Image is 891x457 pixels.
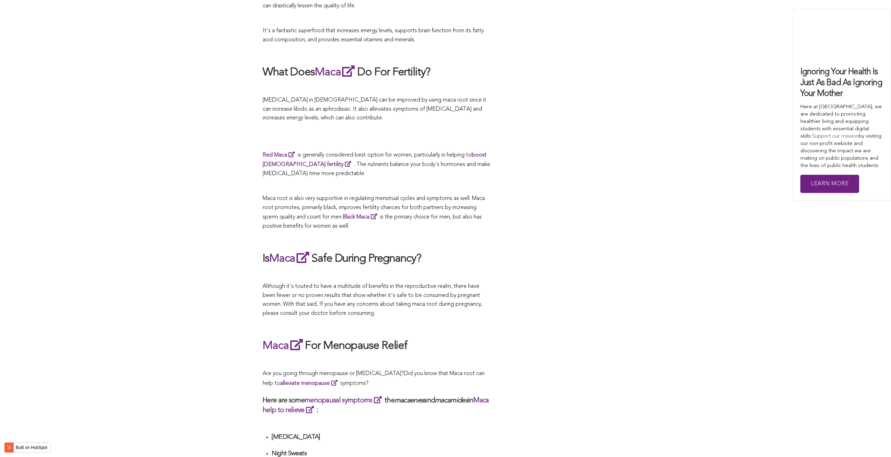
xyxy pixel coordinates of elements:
[263,250,490,266] h2: Is Safe During Pregnancy?
[342,214,380,220] a: Black Maca
[272,433,490,441] h4: [MEDICAL_DATA]
[342,214,369,220] strong: Black Maca
[4,442,50,453] button: Built on HubSpot
[13,443,50,452] label: Built on HubSpot
[263,340,305,352] a: Maca
[305,397,384,404] a: menopausal symptoms
[263,395,490,415] h3: Here are some the and in :
[263,338,490,354] h2: For Menopause Relief
[263,152,490,176] span: is generally considered best option for women, particularly in helping to . The nutrients balance...
[269,253,312,264] a: Maca
[263,196,485,229] span: Maca root is also very supportive in regulating menstrual cycles and symptoms as well. Maca root ...
[263,152,298,158] a: Red Maca
[263,284,482,316] span: Although it's touted to have a multitude of benefits in the reproductive realm, there have been f...
[315,67,357,78] a: Maca
[800,175,859,193] a: Learn More
[263,64,490,80] h2: What Does Do For Fertility?
[263,28,484,43] span: It's a fantastic superfood that increases energy levels, supports brain function from its fatty a...
[856,423,891,457] iframe: Chat Widget
[5,443,13,452] img: HubSpot sprocket logo
[280,381,340,386] a: alleviate menopause
[263,397,489,414] a: Maca help to relieve
[435,397,468,404] em: macamides
[263,97,486,121] span: [MEDICAL_DATA] in [DEMOGRAPHIC_DATA] can be improved by using maca root since it can increase lib...
[395,397,424,404] em: macaenes
[263,152,287,158] strong: Red Maca
[263,371,404,376] span: Are you going through menopause or [MEDICAL_DATA]?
